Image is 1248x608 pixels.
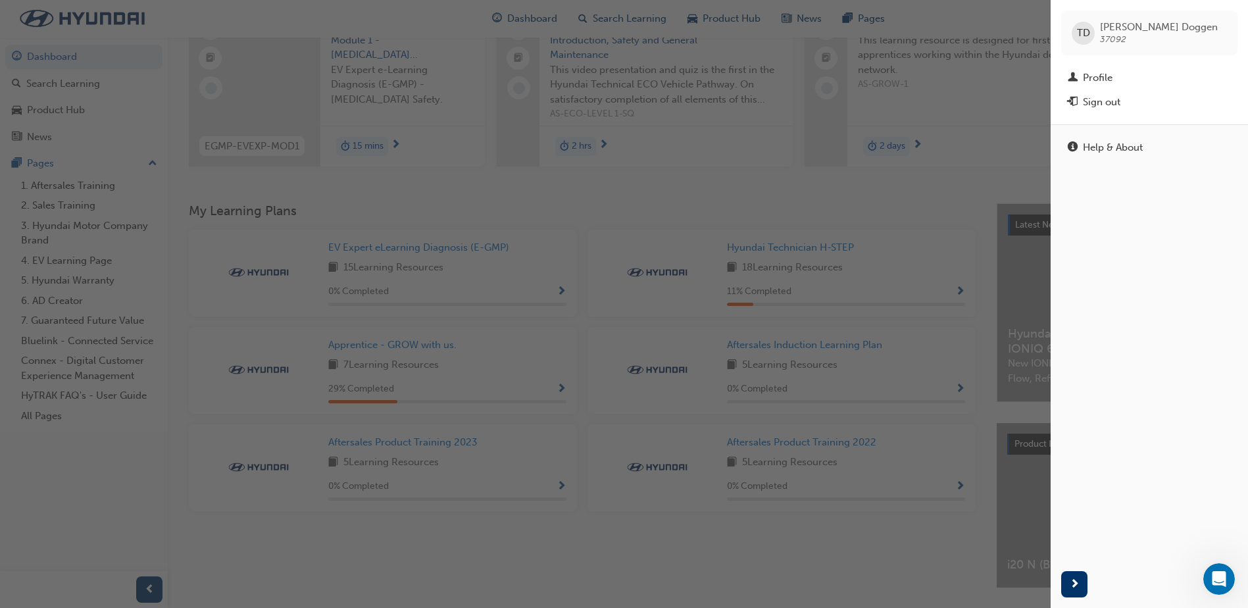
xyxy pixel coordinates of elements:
[1061,90,1237,114] button: Sign out
[1070,576,1080,593] span: next-icon
[1068,97,1078,109] span: exit-icon
[1061,136,1237,160] a: Help & About
[1083,95,1120,110] div: Sign out
[1083,140,1143,155] div: Help & About
[1068,142,1078,154] span: info-icon
[1100,34,1126,45] span: 37092
[1203,563,1235,595] iframe: Intercom live chat
[1083,70,1112,86] div: Profile
[1061,66,1237,90] a: Profile
[1068,72,1078,84] span: man-icon
[1077,26,1090,41] span: TD
[1100,21,1218,33] span: [PERSON_NAME] Doggen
